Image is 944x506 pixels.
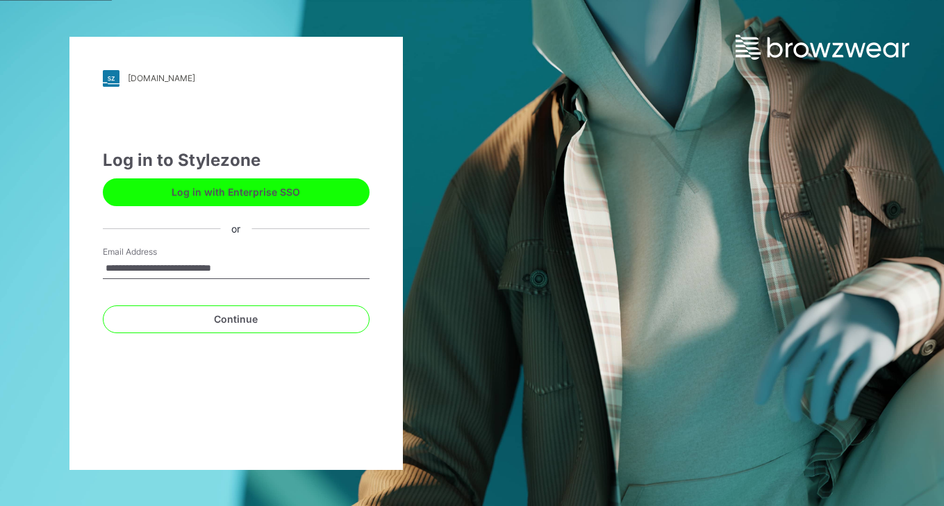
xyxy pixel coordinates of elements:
div: Log in to Stylezone [103,148,370,173]
a: [DOMAIN_NAME] [103,70,370,87]
button: Log in with Enterprise SSO [103,178,370,206]
div: or [220,221,251,236]
img: browzwear-logo.e42bd6dac1945053ebaf764b6aa21510.svg [736,35,909,60]
div: [DOMAIN_NAME] [128,73,195,83]
button: Continue [103,305,370,333]
img: stylezone-logo.562084cfcfab977791bfbf7441f1a819.svg [103,70,119,87]
label: Email Address [103,246,200,258]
